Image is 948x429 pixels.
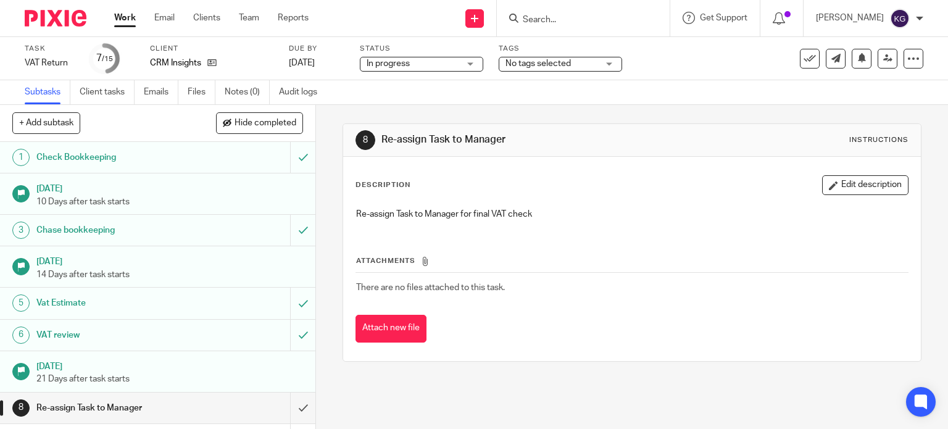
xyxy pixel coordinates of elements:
[279,80,326,104] a: Audit logs
[12,222,30,239] div: 3
[356,208,908,220] p: Re-assign Task to Manager for final VAT check
[144,80,178,104] a: Emails
[235,119,296,128] span: Hide completed
[289,59,315,67] span: [DATE]
[356,283,505,292] span: There are no files attached to this task.
[154,12,175,24] a: Email
[216,112,303,133] button: Hide completed
[36,180,303,195] h1: [DATE]
[12,112,80,133] button: + Add subtask
[816,12,884,24] p: [PERSON_NAME]
[355,315,426,343] button: Attach new file
[36,357,303,373] h1: [DATE]
[289,44,344,54] label: Due by
[239,12,259,24] a: Team
[36,373,303,385] p: 21 Days after task starts
[36,221,197,239] h1: Chase bookkeeping
[36,326,197,344] h1: VAT review
[890,9,910,28] img: svg%3E
[25,10,86,27] img: Pixie
[822,175,908,195] button: Edit description
[36,294,197,312] h1: Vat Estimate
[150,44,273,54] label: Client
[36,252,303,268] h1: [DATE]
[12,149,30,166] div: 1
[499,44,622,54] label: Tags
[849,135,908,145] div: Instructions
[80,80,135,104] a: Client tasks
[25,44,74,54] label: Task
[102,56,113,62] small: /15
[36,399,197,417] h1: Re-assign Task to Manager
[278,12,309,24] a: Reports
[367,59,410,68] span: In progress
[355,180,410,190] p: Description
[114,12,136,24] a: Work
[522,15,633,26] input: Search
[96,51,113,65] div: 7
[381,133,658,146] h1: Re-assign Task to Manager
[700,14,747,22] span: Get Support
[25,80,70,104] a: Subtasks
[356,257,415,264] span: Attachments
[12,294,30,312] div: 5
[36,269,303,281] p: 14 Days after task starts
[225,80,270,104] a: Notes (0)
[193,12,220,24] a: Clients
[505,59,571,68] span: No tags selected
[360,44,483,54] label: Status
[150,57,201,69] p: CRM Insights
[36,196,303,208] p: 10 Days after task starts
[355,130,375,150] div: 8
[36,148,197,167] h1: Check Bookkeeping
[188,80,215,104] a: Files
[12,399,30,417] div: 8
[25,57,74,69] div: VAT Return
[12,327,30,344] div: 6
